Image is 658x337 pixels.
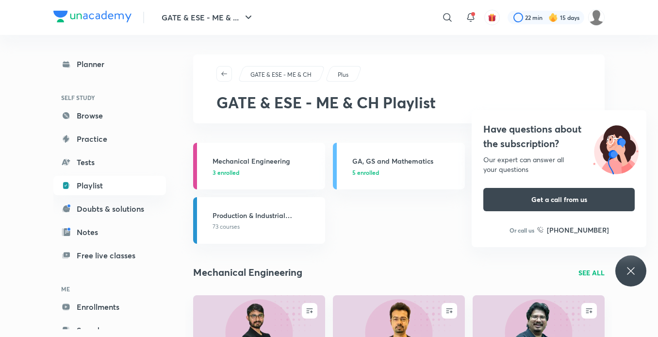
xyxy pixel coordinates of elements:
div: Our expert can answer all your questions [483,155,635,174]
h3: Mechanical Engineering [213,156,319,166]
img: streak [548,13,558,22]
a: GA, GS and Mathematics5 enrolled [333,143,465,189]
h6: SELF STUDY [53,89,166,106]
h3: GA, GS and Mathematics [352,156,459,166]
h4: Have questions about the subscription? [483,122,635,151]
h3: Production & Industrial Engineering [213,210,319,220]
span: 5 enrolled [352,168,379,177]
button: avatar [484,10,500,25]
h6: ME [53,281,166,297]
h6: [PHONE_NUMBER] [547,225,609,235]
a: Plus [336,70,350,79]
img: Mujtaba Ahsan [588,9,605,26]
a: Free live classes [53,246,166,265]
span: 73 courses [213,222,240,231]
a: Production & Industrial Engineering73 courses [193,197,325,244]
a: Playlist [53,176,166,195]
a: Tests [53,152,166,172]
span: 3 enrolled [213,168,239,177]
a: Notes [53,222,166,242]
a: Mechanical Engineering3 enrolled [193,143,325,189]
a: Doubts & solutions [53,199,166,219]
button: GATE & ESE - ME & ... [156,8,260,27]
p: Or call us [510,226,534,235]
a: Practice [53,129,166,149]
img: ttu_illustration_new.svg [585,122,646,174]
span: GATE & ESE - ME & CH Playlist [216,92,436,113]
a: Enrollments [53,297,166,317]
h2: Mechanical Engineering [193,265,302,280]
img: Company Logo [53,11,132,22]
a: [PHONE_NUMBER] [537,225,609,235]
a: GATE & ESE - ME & CH [249,70,313,79]
p: GATE & ESE - ME & CH [250,70,312,79]
img: avatar [488,13,496,22]
a: Planner [53,54,166,74]
p: Plus [338,70,348,79]
a: Browse [53,106,166,125]
button: Get a call from us [483,188,635,211]
a: Company Logo [53,11,132,25]
a: SEE ALL [578,268,605,278]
